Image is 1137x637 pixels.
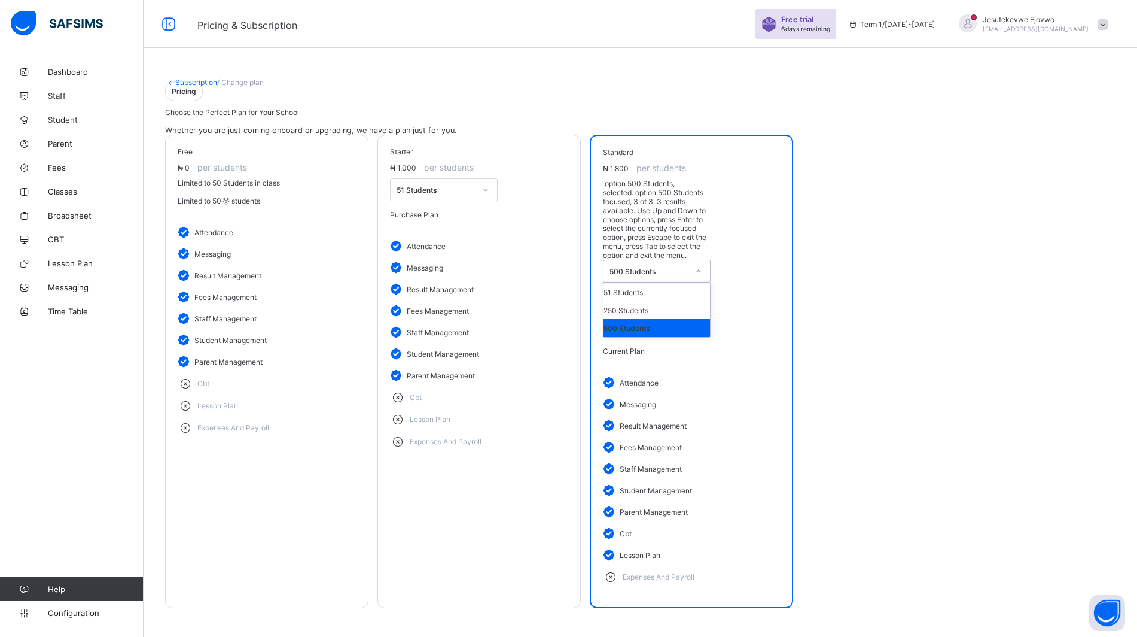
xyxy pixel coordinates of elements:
[178,269,194,281] img: verified.b9ffe264746c94893b44ba626f0eaec6.svg
[178,178,280,187] span: Limited to 50 Students in class
[390,386,568,408] li: cbt
[603,484,620,496] img: verified.b9ffe264746c94893b44ba626f0eaec6.svg
[603,372,780,393] li: attendance
[178,356,194,368] img: verified.b9ffe264746c94893b44ba626f0eaec6.svg
[603,420,620,432] img: verified.b9ffe264746c94893b44ba626f0eaec6.svg
[390,348,407,360] img: verified.b9ffe264746c94893b44ba626f0eaec6.svg
[603,480,780,501] li: student management
[603,415,780,436] li: result management
[48,139,144,148] span: Parent
[178,329,356,351] li: student management
[630,163,686,173] span: per students
[178,351,356,372] li: parent management
[603,283,710,301] div: 51 Students
[178,308,356,329] li: staff management
[603,441,620,453] img: verified.b9ffe264746c94893b44ba626f0eaec6.svg
[603,501,780,523] li: parent management
[390,257,568,278] li: messaging
[48,187,144,196] span: Classes
[390,365,568,386] li: parent management
[603,506,620,518] img: verified.b9ffe264746c94893b44ba626f0eaec6.svg
[983,25,1089,32] span: [EMAIL_ADDRESS][DOMAIN_NAME]
[603,377,620,389] img: verified.b9ffe264746c94893b44ba626f0eaec6.svg
[603,566,780,588] li: expenses and payroll
[390,163,416,172] span: ₦ 1,000
[48,211,144,220] span: Broadsheet
[165,81,203,101] span: Pricing
[603,319,710,337] div: 500 Students
[48,235,144,244] span: CBT
[178,334,194,346] img: verified.b9ffe264746c94893b44ba626f0eaec6.svg
[178,222,356,243] li: attendance
[390,278,568,300] li: result management
[761,17,776,32] img: sticker-purple.71386a28dfed39d6af7621340158ba97.svg
[217,78,264,87] span: / Change plan
[178,372,356,395] li: cbt
[781,25,830,32] span: 6 days remaining
[390,408,568,430] li: lesson plan
[390,305,407,317] img: verified.b9ffe264746c94893b44ba626f0eaec6.svg
[175,78,217,87] a: Subscription
[603,188,706,260] span: option 500 Students focused, 3 of 3. 3 results available. Use Up and Down to choose options, pres...
[603,436,780,458] li: fees management
[178,395,356,417] li: lesson plan
[390,235,568,257] li: attendance
[390,240,407,252] img: verified.b9ffe264746c94893b44ba626f0eaec6.svg
[418,162,474,172] span: per students
[397,186,475,195] div: 51 Students
[603,148,633,157] span: standard
[178,243,356,265] li: messaging
[603,393,780,415] li: messaging
[178,196,260,205] span: Limited to 50 students
[390,343,568,365] li: student management
[390,369,407,381] img: verified.b9ffe264746c94893b44ba626f0eaec6.svg
[390,326,407,338] img: verified.b9ffe264746c94893b44ba626f0eaec6.svg
[603,544,780,566] li: lesson plan
[178,291,194,303] img: verified.b9ffe264746c94893b44ba626f0eaec6.svg
[390,300,568,321] li: fees management
[48,608,143,618] span: Configuration
[603,463,620,475] img: verified.b9ffe264746c94893b44ba626f0eaec6.svg
[603,179,675,197] span: option 500 Students, selected.
[11,11,103,36] img: safsims
[848,20,935,29] span: session/term information
[603,527,620,539] img: verified.b9ffe264746c94893b44ba626f0eaec6.svg
[165,108,299,117] span: Choose the Perfect Plan for Your School
[48,283,144,292] span: Messaging
[178,163,190,172] span: ₦ 0
[178,417,356,439] li: expenses and payroll
[48,259,144,268] span: Lesson Plan
[390,147,413,156] span: starter
[165,126,457,135] span: Whether you are just coming onboard or upgrading, we have a plan just for you.
[178,265,356,286] li: result management
[48,91,144,101] span: Staff
[197,19,297,31] span: Pricing & Subscription
[390,283,407,295] img: verified.b9ffe264746c94893b44ba626f0eaec6.svg
[603,301,710,319] div: 250 Students
[178,313,194,324] img: verified.b9ffe264746c94893b44ba626f0eaec6.svg
[390,321,568,343] li: staff management
[178,286,356,308] li: fees management
[983,15,1089,24] span: Jesutekevwe Ejovwo
[48,67,144,77] span: Dashboard
[603,523,780,544] li: cbt
[390,210,438,219] span: Purchase Plan
[178,226,194,238] img: verified.b9ffe264746c94893b44ba626f0eaec6.svg
[603,549,620,561] img: verified.b9ffe264746c94893b44ba626f0eaec6.svg
[603,398,620,410] img: verified.b9ffe264746c94893b44ba626f0eaec6.svg
[191,162,247,172] span: per students
[947,14,1114,34] div: JesutekevweEjovwo
[781,15,824,24] span: Free trial
[1089,595,1125,631] button: Open asap
[603,458,780,480] li: staff management
[178,147,193,156] span: free
[390,430,568,453] li: expenses and payroll
[603,164,629,173] span: ₦ 1,800
[390,262,407,274] img: verified.b9ffe264746c94893b44ba626f0eaec6.svg
[609,267,688,276] div: 500 Students
[48,115,144,125] span: Student
[48,584,143,594] span: Help
[48,163,144,172] span: Fees
[48,307,144,316] span: Time Table
[178,248,194,260] img: verified.b9ffe264746c94893b44ba626f0eaec6.svg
